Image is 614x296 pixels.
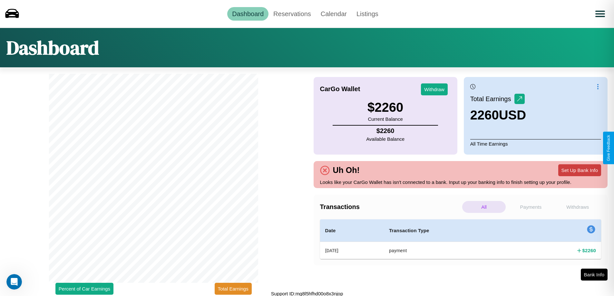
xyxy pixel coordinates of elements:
th: payment [384,242,520,259]
p: Current Balance [367,115,403,123]
p: Looks like your CarGo Wallet has isn't connected to a bank. Input up your banking info to finish ... [320,178,601,186]
div: Give Feedback [606,135,611,161]
button: Set Up Bank Info [558,164,601,176]
h4: CarGo Wallet [320,85,360,93]
h1: Dashboard [6,34,99,61]
table: simple table [320,219,601,259]
button: Open menu [591,5,609,23]
button: Withdraw [421,83,448,95]
h4: $ 2260 [366,127,404,135]
a: Calendar [316,7,352,21]
button: Bank Info [581,269,608,281]
h3: 2260 USD [470,108,526,122]
h3: $ 2260 [367,100,403,115]
h4: $ 2260 [582,247,596,254]
h4: Uh Oh! [330,166,363,175]
button: Total Earnings [215,283,252,295]
h4: Transactions [320,203,461,211]
a: Dashboard [227,7,268,21]
button: Percent of Car Earnings [55,283,113,295]
p: Available Balance [366,135,404,143]
p: Total Earnings [470,93,514,105]
p: All [462,201,506,213]
a: Reservations [268,7,316,21]
h4: Date [325,227,379,234]
p: Withdraws [556,201,599,213]
p: All Time Earnings [470,139,601,148]
a: Listings [352,7,383,21]
th: [DATE] [320,242,384,259]
h4: Transaction Type [389,227,514,234]
p: Payments [509,201,552,213]
iframe: Intercom live chat [6,274,22,290]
